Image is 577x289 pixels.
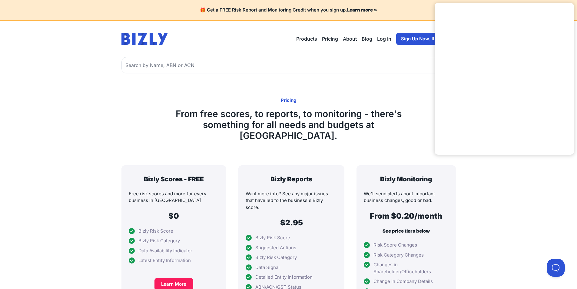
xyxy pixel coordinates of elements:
h2: $2.95 [246,218,337,227]
li: Latest Entity Information [129,257,219,264]
li: Change in Company Details [364,278,448,285]
iframe: Toggle Customer Support [547,259,565,277]
li: Bizly Risk Category [129,237,219,244]
li: Data Signal [246,264,337,271]
h3: Bizly Reports [246,175,337,183]
input: Search by Name, ABN or ACN [121,57,456,73]
a: Pricing [322,35,338,42]
a: Blog [362,35,372,42]
a: Log in [377,35,391,42]
a: Learn more » [347,7,377,13]
li: Suggested Actions [246,244,337,251]
li: Detailed Entity Information [246,274,337,281]
p: We'll send alerts about important business changes, good or bad. [364,190,448,204]
li: Bizly Risk Score [246,234,337,241]
p: See price tiers below [364,228,448,235]
h4: 🎁 Get a FREE Risk Report and Monitoring Credit when you sign up. [7,7,570,13]
h3: Bizly Monitoring [364,175,448,183]
li: Risk Category Changes [364,252,448,259]
h1: From free scores, to reports, to monitoring - there's something for all needs and budgets at [GEO... [153,108,424,141]
h3: Bizly Scores - FREE [129,175,219,183]
a: About [343,35,357,42]
li: Risk Score Changes [364,242,448,249]
p: Want more info? See any major issues that have led to the business's Bizly score. [246,190,337,211]
li: Changes in Shareholder/Officeholders [364,261,448,275]
h2: From $0.20/month [364,211,448,220]
li: Bizly Risk Category [246,254,337,261]
h2: $0 [129,211,219,220]
a: Sign Up Now. It's Free! [396,33,456,45]
button: Products [296,35,317,42]
p: Free risk scores and more for every business in [GEOGRAPHIC_DATA] [129,190,219,204]
li: Bizly Risk Score [129,228,219,235]
li: Data Availability Indicator [129,247,219,254]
